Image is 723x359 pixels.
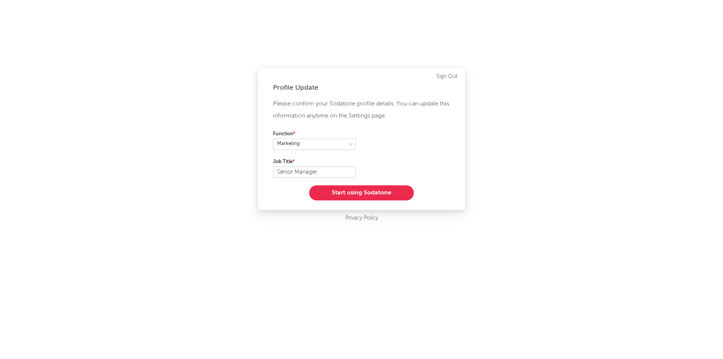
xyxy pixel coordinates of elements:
[309,185,414,200] button: Start using Sodatone
[436,72,458,81] a: Sign Out
[273,98,450,122] p: Please confirm your Sodatone profile details. You can update this information anytime on the Sett...
[273,130,356,139] label: Function
[273,157,356,167] label: Job Title
[273,83,450,92] div: Profile Update
[345,214,378,223] a: Privacy Policy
